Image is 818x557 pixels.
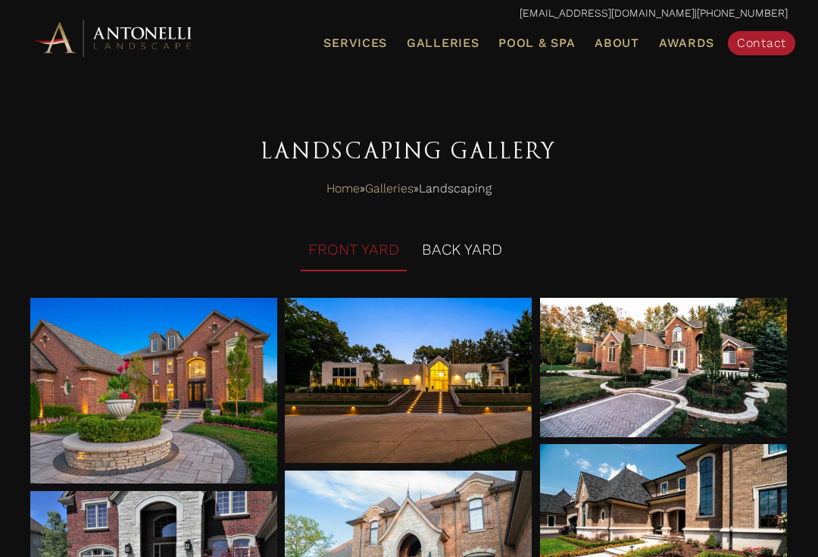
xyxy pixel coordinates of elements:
[301,230,407,271] li: FRONT YARD
[323,37,387,49] span: Services
[30,4,788,23] p: |
[414,230,510,271] li: BACK YARD
[659,36,714,50] span: Awards
[326,177,492,200] span: » »
[326,177,360,200] a: Home
[520,7,695,19] a: [EMAIL_ADDRESS][DOMAIN_NAME]
[419,177,492,200] span: Landscaping
[653,33,720,53] a: Awards
[737,36,786,50] span: Contact
[30,133,788,170] h2: Landscaping Gallery
[492,33,581,53] a: Pool & Spa
[401,33,485,53] a: Galleries
[697,7,788,19] a: [PHONE_NUMBER]
[728,31,795,55] a: Contact
[30,177,788,200] nav: Breadcrumbs
[407,36,479,50] span: Galleries
[365,177,414,200] a: Galleries
[30,17,197,58] img: Antonelli Horizontal Logo
[498,36,575,50] span: Pool & Spa
[589,33,645,53] a: About
[595,37,639,49] span: About
[317,33,393,53] a: Services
